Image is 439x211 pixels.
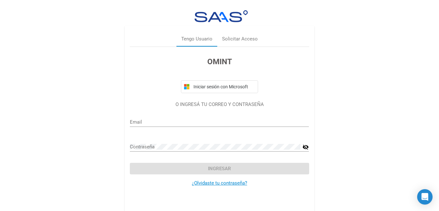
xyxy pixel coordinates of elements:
[130,56,309,67] h3: OMINT
[130,163,309,174] button: Ingresar
[208,166,231,171] span: Ingresar
[192,84,255,89] span: Iniciar sesión con Microsoft
[302,143,309,151] mat-icon: visibility_off
[181,35,212,43] div: Tengo Usuario
[222,35,258,43] div: Solicitar Acceso
[130,101,309,108] p: O INGRESÁ TU CORREO Y CONTRASEÑA
[192,180,247,186] a: ¿Olvidaste tu contraseña?
[417,189,433,205] div: Open Intercom Messenger
[181,80,258,93] button: Iniciar sesión con Microsoft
